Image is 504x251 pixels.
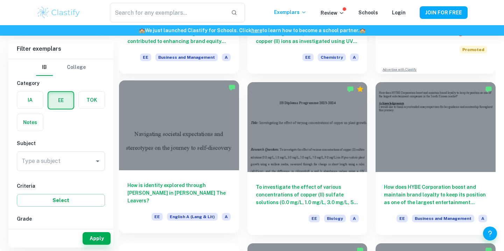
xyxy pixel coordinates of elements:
h6: We just launched Clastify for Schools. Click to learn how to become a school partner. [1,27,503,34]
span: Business and Management [155,53,218,61]
span: A [478,215,487,222]
span: A [350,215,359,222]
button: Notes [17,114,43,131]
a: How does HYBE Corporation boost and maintain brand loyalty to keep its position as one of the lar... [376,82,496,235]
button: TOK [79,92,105,108]
span: 🏫 [139,28,145,33]
button: Help and Feedback [483,227,497,241]
h6: How does HYBE Corporation boost and maintain brand loyalty to keep its position as one of the lar... [384,183,487,206]
div: Filter type choice [36,59,86,76]
img: Clastify logo [36,6,81,20]
a: Schools [358,10,378,15]
button: IB [36,59,53,76]
a: How is identity explored through [PERSON_NAME] in [PERSON_NAME] The Leavers?EEEnglish A (Lang & L... [119,82,239,235]
h6: Category [17,79,105,87]
span: EE [152,213,163,221]
span: Business and Management [412,215,474,222]
button: College [67,59,86,76]
p: Exemplars [274,8,307,16]
span: EE [302,53,314,61]
button: JOIN FOR FREE [420,6,468,19]
span: 🎯 [457,31,463,36]
span: Biology [324,215,346,222]
button: IA [17,92,43,108]
span: EE [309,215,320,222]
p: Review [321,9,344,17]
span: EE [140,53,151,61]
a: Login [392,10,406,15]
h6: Criteria [17,182,105,190]
button: Apply [83,232,111,245]
a: Advertise with Clastify [383,67,416,72]
img: Marked [229,84,236,91]
span: A [222,213,231,221]
button: Select [17,194,105,207]
button: Open [93,156,103,166]
span: A [222,53,231,61]
h6: Grade [17,215,105,223]
h6: Subject [17,139,105,147]
a: To investigate the effect of various concentrations of copper (II) sulfate solutions (0.0 mg/L, 1... [247,82,367,235]
h6: To investigate the effect of various concentrations of copper (II) sulfate solutions (0.0 mg/L, 1... [256,183,359,206]
img: Marked [485,86,492,93]
span: Promoted [460,46,487,53]
span: English A (Lang & Lit) [167,213,218,221]
div: Premium [357,86,364,93]
input: Search for any exemplars... [110,3,225,22]
span: Chemistry [318,53,346,61]
h6: How is identity explored through [PERSON_NAME] in [PERSON_NAME] The Leavers? [127,181,231,205]
span: 🏫 [359,28,365,33]
span: A [350,53,359,61]
img: Marked [347,86,354,93]
a: here [251,28,262,33]
span: EE [397,215,408,222]
button: EE [48,92,73,109]
h6: Filter exemplars [8,39,113,59]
